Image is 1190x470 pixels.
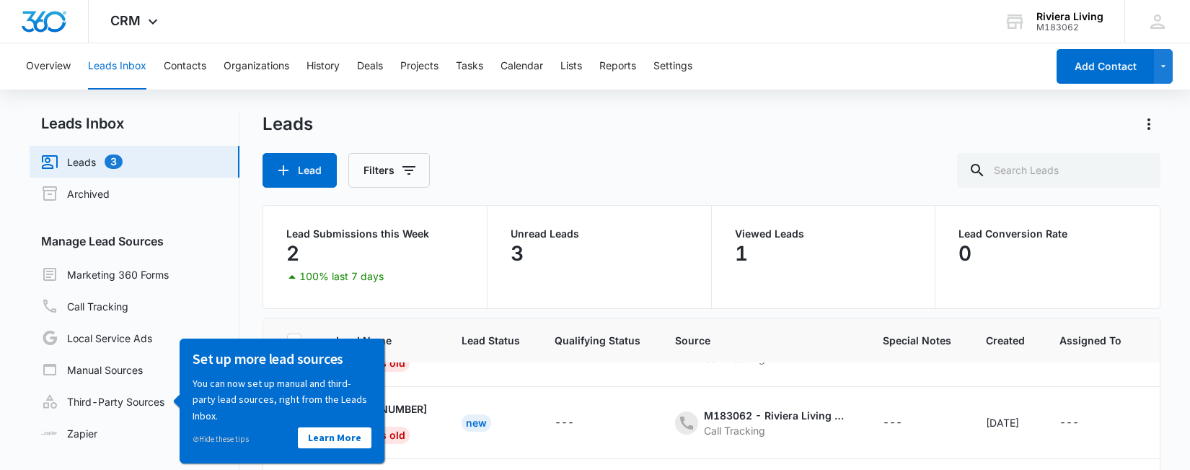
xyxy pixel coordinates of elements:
[41,153,123,170] a: Leads3
[336,333,427,348] span: Lead Name
[555,333,640,348] span: Qualifying Status
[41,361,143,378] a: Manual Sources
[986,415,1025,430] div: [DATE]
[1036,11,1103,22] div: account name
[653,43,692,90] button: Settings
[704,423,848,438] div: Call Tracking
[1156,412,1176,432] button: Add as Contact
[24,11,203,30] h3: Set up more lead sources
[1059,414,1105,432] div: - - Select to Edit Field
[1036,22,1103,32] div: account id
[263,113,313,135] h1: Leads
[24,37,203,85] p: You can now set up manual and third-party lead sources, right from the Leads Inbox.
[41,426,97,441] a: Zapier
[883,414,928,432] div: - - Select to Edit Field
[456,43,483,90] button: Tasks
[24,95,80,105] a: Hide these tips
[462,414,491,432] div: New
[41,185,110,202] a: Archived
[41,393,164,410] a: Third-Party Sources
[462,333,520,348] span: Lead Status
[357,43,383,90] button: Deals
[704,408,848,423] div: M183062 - Riviera Living - Social
[560,43,582,90] button: Lists
[110,13,141,28] span: CRM
[286,229,464,239] p: Lead Submissions this Week
[41,329,152,347] a: Local Service Ads
[348,153,430,188] button: Filters
[883,414,902,432] div: ---
[511,242,524,265] p: 3
[735,242,748,265] p: 1
[986,333,1025,348] span: Created
[30,232,239,250] h3: Manage Lead Sources
[30,113,239,134] h2: Leads Inbox
[299,271,384,282] p: 100% last 7 days
[286,242,299,265] p: 2
[501,43,543,90] button: Calendar
[88,43,146,90] button: Leads Inbox
[26,43,71,90] button: Overview
[462,417,491,429] a: New
[400,43,438,90] button: Projects
[24,95,30,105] span: ⊘
[511,229,688,239] p: Unread Leads
[129,89,203,110] a: Learn More
[1059,414,1079,432] div: ---
[164,43,206,90] button: Contacts
[224,43,289,90] button: Organizations
[957,153,1160,188] input: Search Leads
[307,43,340,90] button: History
[599,43,636,90] button: Reports
[883,333,951,348] span: Special Notes
[41,266,169,283] a: Marketing 360 Forms
[735,229,912,239] p: Viewed Leads
[958,229,1137,239] p: Lead Conversion Rate
[1057,49,1154,84] button: Add Contact
[555,414,574,432] div: ---
[958,242,971,265] p: 0
[1059,333,1121,348] span: Assigned To
[41,297,128,315] a: Call Tracking
[555,414,600,432] div: - - Select to Edit Field
[1137,113,1160,136] button: Actions
[263,153,337,188] button: Lead
[675,333,848,348] span: Source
